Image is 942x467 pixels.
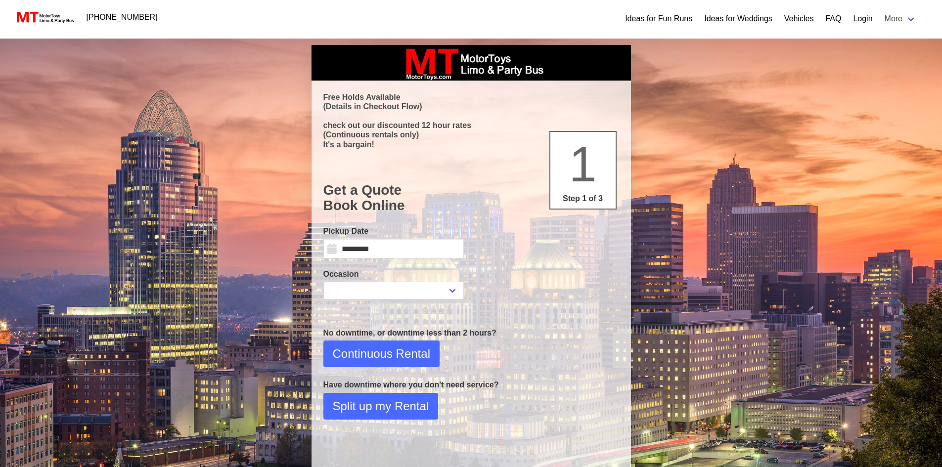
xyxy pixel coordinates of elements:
[323,92,619,102] p: Free Holds Available
[323,182,619,213] h1: Get a Quote Book Online
[333,397,429,415] span: Split up my Rental
[784,13,814,25] a: Vehicles
[704,13,772,25] a: Ideas for Weddings
[323,102,619,111] p: (Details in Checkout Flow)
[397,45,545,81] img: box_logo_brand.jpeg
[323,327,619,339] p: No downtime, or downtime less than 2 hours?
[81,7,164,27] a: [PHONE_NUMBER]
[825,13,841,25] a: FAQ
[554,193,612,205] p: Step 1 of 3
[14,10,75,24] img: MotorToys Logo
[853,13,872,25] a: Login
[569,136,597,192] span: 1
[323,379,619,391] p: Have downtime where you don't need service?
[879,9,922,29] a: More
[323,225,464,237] label: Pickup Date
[323,268,464,280] label: Occasion
[323,340,440,367] button: Continuous Rental
[323,393,439,420] button: Split up my Rental
[323,130,619,139] p: (Continuous rentals only)
[333,345,430,363] span: Continuous Rental
[625,13,692,25] a: Ideas for Fun Runs
[323,140,619,149] p: It's a bargain!
[323,121,619,130] p: check out our discounted 12 hour rates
